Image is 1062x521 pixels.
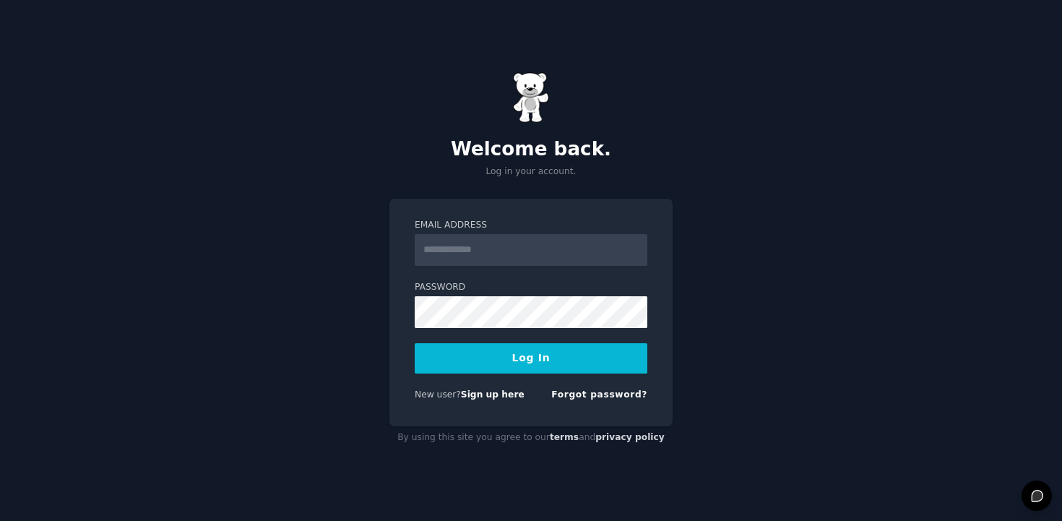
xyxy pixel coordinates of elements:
[415,343,647,374] button: Log In
[415,389,461,400] span: New user?
[513,72,549,123] img: Gummy Bear
[461,389,524,400] a: Sign up here
[389,426,673,449] div: By using this site you agree to our and
[389,138,673,161] h2: Welcome back.
[415,281,647,294] label: Password
[595,432,665,442] a: privacy policy
[389,165,673,178] p: Log in your account.
[551,389,647,400] a: Forgot password?
[415,219,647,232] label: Email Address
[550,432,579,442] a: terms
